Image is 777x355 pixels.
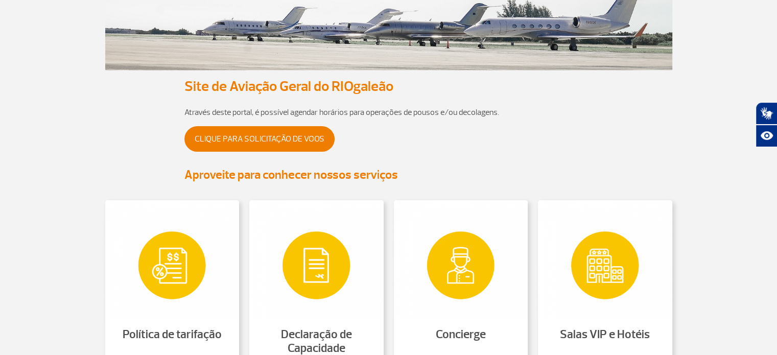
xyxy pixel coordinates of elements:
a: Clique para solicitação de voos [184,126,335,152]
button: Abrir recursos assistivos. [756,125,777,147]
button: Abrir tradutor de língua de sinais. [756,102,777,125]
h3: Site de Aviação Geral do RIOgaleão [184,79,593,94]
p: Através deste portal, é possível agendar horários para operações de pousos e/ou decolagens. [184,94,593,119]
h4: Aproveite para conhecer nossos serviços [184,167,593,182]
a: Política de tarifação [123,327,222,342]
div: Plugin de acessibilidade da Hand Talk. [756,102,777,147]
a: Salas VIP e Hotéis [560,327,650,342]
a: Concierge [436,327,486,342]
